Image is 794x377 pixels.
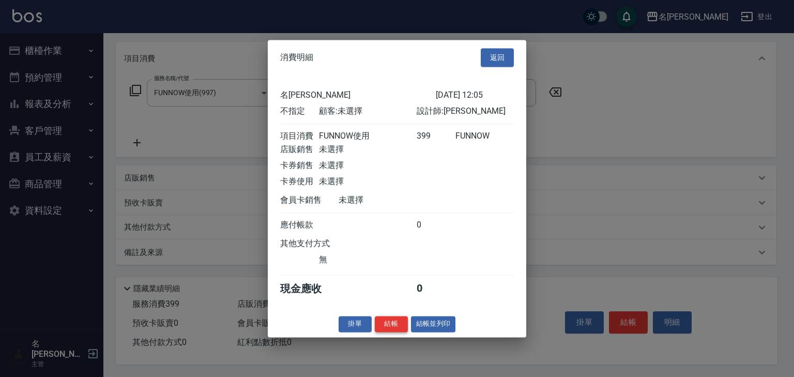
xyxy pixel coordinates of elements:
[319,144,416,155] div: 未選擇
[280,176,319,187] div: 卡券使用
[411,316,456,332] button: 結帳並列印
[280,144,319,155] div: 店販銷售
[319,106,416,117] div: 顧客: 未選擇
[339,195,436,206] div: 未選擇
[280,52,313,63] span: 消費明細
[339,316,372,332] button: 掛單
[436,90,514,101] div: [DATE] 12:05
[280,238,358,249] div: 其他支付方式
[319,254,416,265] div: 無
[319,160,416,171] div: 未選擇
[455,131,514,142] div: FUNNOW
[280,160,319,171] div: 卡券銷售
[417,220,455,231] div: 0
[417,131,455,142] div: 399
[280,90,436,101] div: 名[PERSON_NAME]
[280,220,319,231] div: 應付帳款
[375,316,408,332] button: 結帳
[280,131,319,142] div: 項目消費
[417,282,455,296] div: 0
[417,106,514,117] div: 設計師: [PERSON_NAME]
[481,48,514,67] button: 返回
[280,106,319,117] div: 不指定
[280,282,339,296] div: 現金應收
[319,176,416,187] div: 未選擇
[280,195,339,206] div: 會員卡銷售
[319,131,416,142] div: FUNNOW使用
